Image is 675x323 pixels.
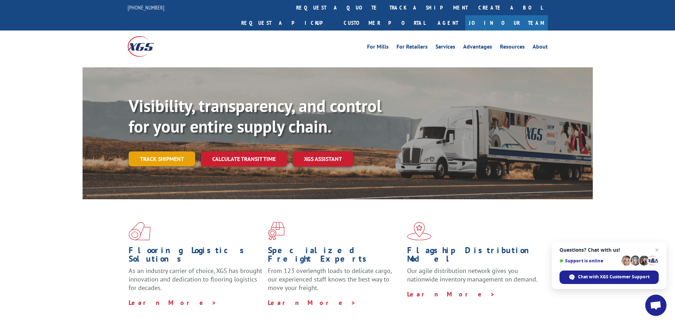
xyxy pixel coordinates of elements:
div: Chat with XGS Customer Support [559,271,659,284]
a: Join Our Team [465,15,548,30]
h1: Flagship Distribution Model [407,246,541,267]
span: Support is online [559,258,619,263]
b: Visibility, transparency, and control for your entire supply chain. [129,95,382,137]
span: As an industry carrier of choice, XGS has brought innovation and dedication to flooring logistics... [129,267,262,292]
span: Questions? Chat with us! [559,247,659,253]
a: Learn More > [268,299,356,307]
h1: Specialized Freight Experts [268,246,402,267]
a: Advantages [463,44,492,52]
a: Calculate transit time [201,151,287,167]
span: Chat with XGS Customer Support [578,274,649,280]
img: xgs-icon-total-supply-chain-intelligence-red [129,222,151,240]
a: XGS ASSISTANT [293,151,353,167]
h1: Flooring Logistics Solutions [129,246,263,267]
img: xgs-icon-flagship-distribution-model-red [407,222,432,240]
a: Resources [500,44,525,52]
a: Learn More > [129,299,217,307]
a: For Retailers [396,44,428,52]
a: For Mills [367,44,389,52]
a: Agent [431,15,465,30]
a: Learn More > [407,290,495,298]
a: [PHONE_NUMBER] [128,4,164,11]
div: Open chat [645,295,666,316]
img: xgs-icon-focused-on-flooring-red [268,222,285,240]
a: Services [435,44,455,52]
a: Request a pickup [236,15,338,30]
a: Customer Portal [338,15,431,30]
p: From 123 overlength loads to delicate cargo, our experienced staff knows the best way to move you... [268,267,402,298]
span: Close chat [653,246,661,254]
a: About [533,44,548,52]
span: Our agile distribution network gives you nationwide inventory management on demand. [407,267,538,283]
a: Track shipment [129,151,195,166]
